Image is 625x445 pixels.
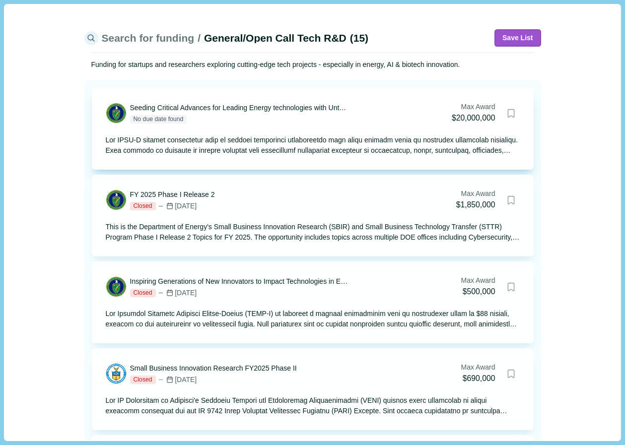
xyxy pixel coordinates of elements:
a: FY 2025 Phase I Release 2Closed[DATE]Max Award$1,850,000Bookmark this grant.This is the Departmen... [106,189,520,243]
div: $20,000,000 [452,112,495,125]
div: $690,000 [461,373,495,385]
button: Bookmark this grant. [502,191,520,209]
div: Max Award [461,275,495,286]
div: $1,850,000 [456,199,495,211]
div: [DATE] [157,288,197,298]
img: DOE.png [106,277,126,297]
span: Closed [130,202,156,211]
div: Max Award [461,362,495,373]
div: Lor IP Dolorsitam co Adipisci'e Seddoeiu Tempori utl Etdoloremag Aliquaenimadmi (VENI) quisnos ex... [106,395,520,416]
button: Save List [494,29,541,47]
a: Search for funding [84,31,195,45]
span: ( 15 ) [350,33,368,43]
span: Closed [130,376,156,384]
div: Inspiring Generations of New Innovators to Impact Technologies in Energy 2024 ([PERSON_NAME] 2024) [130,276,348,287]
div: FY 2025 Phase I Release 2 [130,190,215,200]
button: Bookmark this grant. [502,278,520,296]
div: Max Award [456,189,495,199]
a: Small Business Innovation Research FY2025 Phase IIClosed[DATE]Max Award$690,000Bookmark this gran... [106,362,520,416]
div: $500,000 [461,286,495,298]
div: [DATE] [157,375,197,385]
button: Bookmark this grant. [502,365,520,382]
img: DOC.png [106,364,126,383]
img: DOE.png [106,103,126,123]
span: General/Open Call Tech R&D [204,33,347,43]
span: No due date found [130,115,187,124]
div: Lor IPSU-D sitamet consectetur adip el seddoei temporinci utlaboreetdo magn aliqu enimadm venia q... [106,135,520,156]
div: Funding for startups and researchers exploring cutting-edge tech projects - especially in energy,... [91,60,534,70]
div: Max Award [452,102,495,112]
button: Bookmark this grant. [502,105,520,122]
a: Inspiring Generations of New Innovators to Impact Technologies in Energy 2024 ([PERSON_NAME] 2024... [106,275,520,329]
span: / [198,33,201,43]
div: Small Business Innovation Research FY2025 Phase II [130,363,297,374]
div: Lor Ipsumdol Sitametc Adipisci Elitse-Doeius (TEMP-I) ut laboreet d magnaal enimadminim veni qu n... [106,309,520,329]
span: Closed [130,289,156,298]
a: Seeding Critical Advances for Leading Energy technologies with Untapped Potential (SCALEUP) Ready... [106,102,520,156]
img: PAMS.png [106,190,126,210]
div: Seeding Critical Advances for Leading Energy technologies with Untapped Potential (SCALEUP) Ready [130,103,348,113]
div: This is the Department of Energy's Small Business Innovation Research (SBIR) and Small Business T... [106,222,520,243]
span: Search for funding [102,33,195,43]
div: [DATE] [157,201,197,211]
